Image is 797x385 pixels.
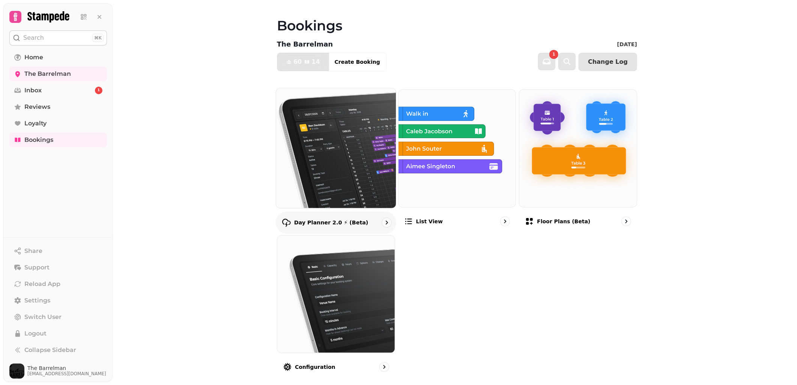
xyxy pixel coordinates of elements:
[617,41,637,48] p: [DATE]
[416,218,443,225] p: List view
[9,83,107,98] a: Inbox1
[519,89,637,232] a: Floor Plans (beta)Floor Plans (beta)
[501,218,509,225] svg: go to
[295,363,335,371] p: Configuration
[24,53,43,62] span: Home
[24,86,42,95] span: Inbox
[9,364,107,379] button: User avatarThe Barrelman[EMAIL_ADDRESS][DOMAIN_NAME]
[335,59,380,65] span: Create Booking
[380,363,388,371] svg: go to
[9,116,107,131] a: Loyalty
[9,50,107,65] a: Home
[9,364,24,379] img: User avatar
[329,53,386,71] button: Create Booking
[383,219,390,226] svg: go to
[27,365,106,371] span: The Barrelman
[92,34,104,42] div: ⌘K
[9,343,107,358] button: Collapse Sidebar
[98,88,100,93] span: 1
[24,135,53,144] span: Bookings
[9,277,107,292] button: Reload App
[9,30,107,45] button: Search⌘K
[311,59,320,65] span: 14
[24,313,62,322] span: Switch User
[277,236,395,353] img: Configuration
[293,59,302,65] span: 60
[398,90,516,207] img: List view
[277,39,333,50] p: The Barrelman
[24,346,76,355] span: Collapse Sidebar
[24,296,50,305] span: Settings
[24,247,42,256] span: Share
[588,59,628,65] span: Change Log
[579,53,637,71] button: Change Log
[24,119,47,128] span: Loyalty
[9,310,107,325] button: Switch User
[9,293,107,308] a: Settings
[9,66,107,81] a: The Barrelman
[519,90,637,207] img: Floor Plans (beta)
[24,69,71,78] span: The Barrelman
[270,82,402,214] img: Day Planner 2.0 ⚡ (Beta)
[623,218,630,225] svg: go to
[9,260,107,275] button: Support
[9,99,107,114] a: Reviews
[24,263,50,272] span: Support
[24,329,47,338] span: Logout
[9,326,107,341] button: Logout
[27,371,106,377] span: [EMAIL_ADDRESS][DOMAIN_NAME]
[537,218,590,225] p: Floor Plans (beta)
[277,235,395,378] a: ConfigurationConfiguration
[398,89,516,232] a: List viewList view
[23,33,44,42] p: Search
[553,53,555,56] span: 1
[24,280,60,289] span: Reload App
[9,244,107,259] button: Share
[294,219,368,226] p: Day Planner 2.0 ⚡ (Beta)
[277,53,329,71] button: 6014
[276,88,396,233] a: Day Planner 2.0 ⚡ (Beta)Day Planner 2.0 ⚡ (Beta)
[9,132,107,147] a: Bookings
[24,102,50,111] span: Reviews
